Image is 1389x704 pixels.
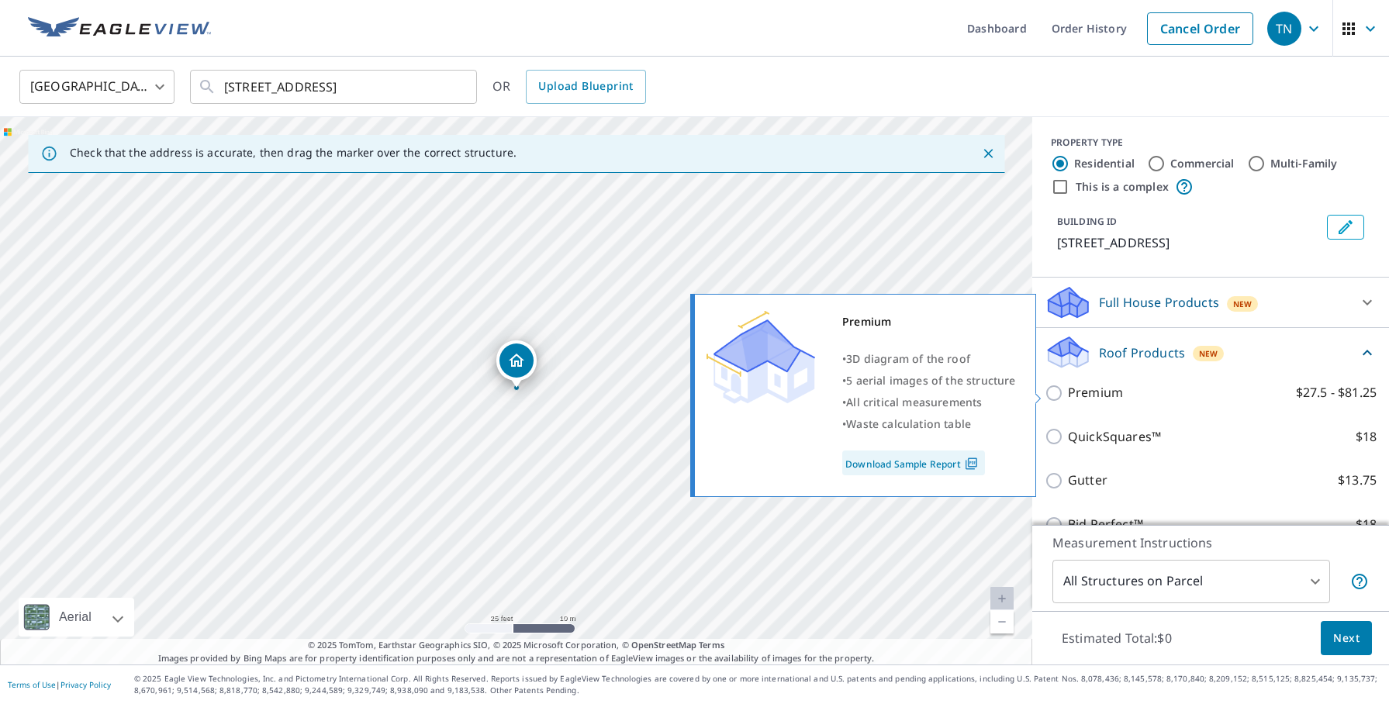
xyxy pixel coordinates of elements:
button: Edit building 1 [1327,215,1364,240]
img: EV Logo [28,17,211,40]
p: Measurement Instructions [1052,533,1369,552]
span: New [1233,298,1253,310]
div: Premium [842,311,1016,333]
div: TN [1267,12,1301,46]
span: New [1199,347,1218,360]
p: | [8,680,111,689]
div: • [842,370,1016,392]
a: OpenStreetMap [631,639,696,651]
p: Gutter [1068,471,1107,490]
label: This is a complex [1076,179,1169,195]
span: Upload Blueprint [538,77,633,96]
span: © 2025 TomTom, Earthstar Geographics SIO, © 2025 Microsoft Corporation, © [308,639,724,652]
span: Next [1333,629,1360,648]
button: Next [1321,621,1372,656]
p: [STREET_ADDRESS] [1057,233,1321,252]
a: Download Sample Report [842,450,985,475]
div: Roof ProductsNew [1045,334,1377,371]
p: Estimated Total: $0 [1049,621,1184,655]
label: Multi-Family [1270,156,1338,171]
p: Bid Perfect™ [1068,515,1143,534]
div: OR [492,70,646,104]
div: • [842,392,1016,413]
div: Dropped pin, building 1, Residential property, 3104 Green Ridge St Fort Worth, TX 76133 [496,340,537,388]
button: Close [978,143,998,164]
div: [GEOGRAPHIC_DATA] [19,65,174,109]
div: Aerial [19,598,134,637]
p: Roof Products [1099,343,1185,362]
img: Premium [707,311,815,404]
p: Premium [1068,383,1123,402]
label: Commercial [1170,156,1235,171]
p: Check that the address is accurate, then drag the marker over the correct structure. [70,146,517,160]
span: Waste calculation table [846,416,971,431]
div: All Structures on Parcel [1052,560,1330,603]
div: Full House ProductsNew [1045,284,1377,321]
span: Your report will include each building or structure inside the parcel boundary. In some cases, du... [1350,572,1369,591]
p: Full House Products [1099,293,1219,312]
p: $13.75 [1338,471,1377,490]
a: Privacy Policy [60,679,111,690]
div: Aerial [54,598,96,637]
a: Cancel Order [1147,12,1253,45]
div: • [842,348,1016,370]
p: © 2025 Eagle View Technologies, Inc. and Pictometry International Corp. All Rights Reserved. Repo... [134,673,1381,696]
span: All critical measurements [846,395,982,409]
div: PROPERTY TYPE [1051,136,1370,150]
p: $27.5 - $81.25 [1296,383,1377,402]
a: Upload Blueprint [526,70,645,104]
a: Current Level 20, Zoom In Disabled [990,587,1014,610]
label: Residential [1074,156,1135,171]
a: Terms of Use [8,679,56,690]
a: Terms [699,639,724,651]
span: 3D diagram of the roof [846,351,970,366]
p: $18 [1356,515,1377,534]
a: Current Level 20, Zoom Out [990,610,1014,633]
p: BUILDING ID [1057,215,1117,228]
span: 5 aerial images of the structure [846,373,1015,388]
div: • [842,413,1016,435]
input: Search by address or latitude-longitude [224,65,445,109]
p: QuickSquares™ [1068,427,1161,447]
p: $18 [1356,427,1377,447]
img: Pdf Icon [961,457,982,471]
